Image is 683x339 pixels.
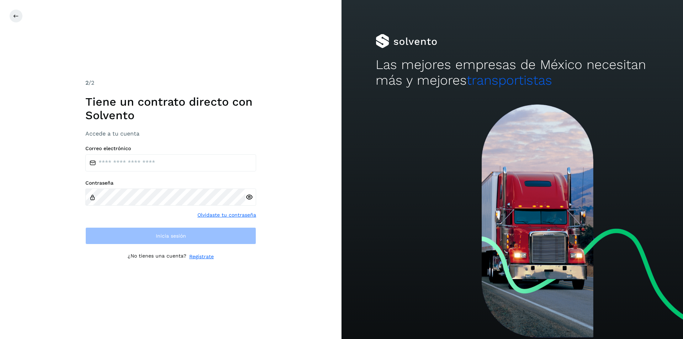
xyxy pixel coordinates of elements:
span: transportistas [467,73,552,88]
a: Regístrate [189,253,214,260]
h1: Tiene un contrato directo con Solvento [85,95,256,122]
h2: Las mejores empresas de México necesitan más y mejores [376,57,649,89]
span: 2 [85,79,89,86]
a: Olvidaste tu contraseña [197,211,256,219]
p: ¿No tienes una cuenta? [128,253,186,260]
h3: Accede a tu cuenta [85,130,256,137]
label: Correo electrónico [85,145,256,152]
button: Inicia sesión [85,227,256,244]
div: /2 [85,79,256,87]
span: Inicia sesión [156,233,186,238]
label: Contraseña [85,180,256,186]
